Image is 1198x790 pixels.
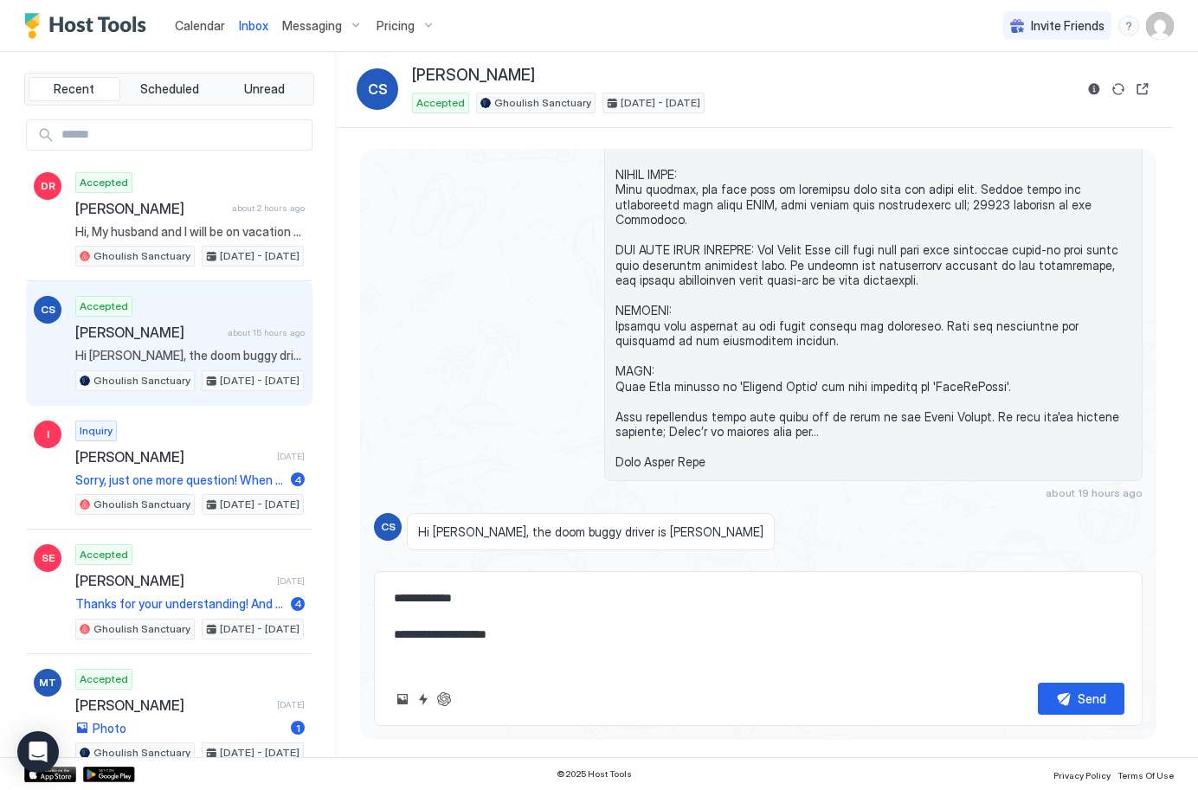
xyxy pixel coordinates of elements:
button: Quick reply [413,689,434,710]
span: [PERSON_NAME] [75,572,270,589]
span: Terms Of Use [1117,770,1174,780]
span: Unread [244,81,285,97]
div: tab-group [24,73,314,106]
span: [DATE] - [DATE] [621,95,700,111]
span: Accepted [80,547,128,562]
span: MT [39,675,56,690]
span: Invite Friends [1031,18,1105,34]
div: Open Intercom Messenger [17,731,59,773]
span: [DATE] - [DATE] [220,621,299,637]
span: 4 [294,473,302,486]
a: Inbox [239,16,268,35]
div: Send [1078,690,1106,708]
span: about 2 hours ago [232,202,305,214]
span: SE [42,550,55,566]
span: CS [41,302,55,318]
span: Ghoulish Sanctuary [93,621,190,637]
span: [DATE] [277,575,305,587]
span: [PERSON_NAME] [75,697,270,714]
a: Host Tools Logo [24,13,154,39]
span: 1 [296,722,300,735]
span: Accepted [416,95,465,111]
span: Inquiry [80,423,113,439]
span: Hi [PERSON_NAME], the doom buggy driver is [PERSON_NAME] [75,348,305,363]
a: App Store [24,767,76,782]
span: [PERSON_NAME] [75,200,225,217]
span: CS [368,79,388,100]
span: [DATE] - [DATE] [220,497,299,512]
span: DR [41,178,55,194]
span: [PERSON_NAME] [75,448,270,466]
span: Thanks for your understanding! And I’m sure it’s going to be a wonderful surprise! [75,596,284,612]
span: [DATE] [277,451,305,462]
span: Messaging [282,18,342,34]
span: Inbox [239,18,268,33]
button: Unread [218,77,310,101]
span: Pricing [377,18,415,34]
span: I [47,427,49,442]
div: menu [1118,16,1139,36]
button: Sync reservation [1108,79,1129,100]
span: Ghoulish Sanctuary [494,95,591,111]
span: Hi [PERSON_NAME], the doom buggy driver is [PERSON_NAME] [418,524,763,540]
span: [DATE] - [DATE] [220,745,299,761]
span: Recent [54,81,94,97]
span: about 15 hours ago [407,556,504,568]
div: User profile [1146,12,1174,40]
span: Ghoulish Sanctuary [93,497,190,512]
a: Calendar [175,16,225,35]
span: [PERSON_NAME] [75,324,221,341]
span: Accepted [80,671,128,687]
span: Hi, My husband and I will be on vacation during this time. He is a huge Haunted Mansion fan so th... [75,224,305,240]
button: ChatGPT Auto Reply [434,689,454,710]
span: Scheduled [140,81,199,97]
a: Privacy Policy [1053,765,1111,783]
button: Upload image [392,689,413,710]
a: Terms Of Use [1117,765,1174,783]
button: Scheduled [124,77,216,101]
span: Sorry, just one more question! When would you tart taking bookings for next year October? Thanks ... [75,472,284,488]
span: Ghoulish Sanctuary [93,745,190,761]
span: Accepted [80,175,128,190]
button: Send [1038,683,1124,715]
span: [PERSON_NAME] [412,66,535,86]
span: Privacy Policy [1053,770,1111,780]
span: Ghoulish Sanctuary [93,373,190,389]
span: about 15 hours ago [228,327,305,338]
span: [DATE] - [DATE] [220,373,299,389]
button: Reservation information [1084,79,1105,100]
span: [DATE] - [DATE] [220,248,299,264]
span: © 2025 Host Tools [557,768,632,780]
span: CS [381,519,396,535]
span: Photo [93,721,126,736]
span: [DATE] [277,699,305,710]
span: 4 [294,597,302,610]
span: Ghoulish Sanctuary [93,248,190,264]
span: Calendar [175,18,225,33]
a: Google Play Store [83,767,135,782]
input: Input Field [55,120,312,150]
button: Recent [29,77,120,101]
span: about 19 hours ago [1046,486,1143,499]
span: Accepted [80,299,128,314]
button: Open reservation [1132,79,1153,100]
